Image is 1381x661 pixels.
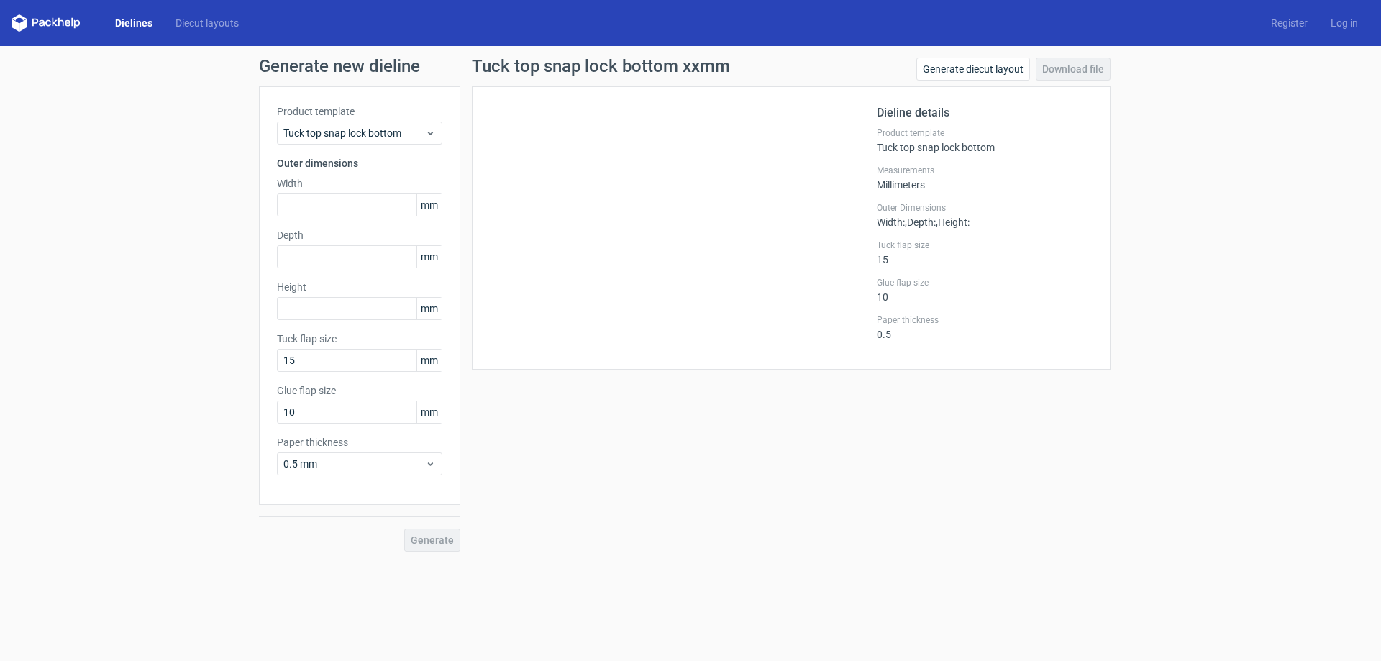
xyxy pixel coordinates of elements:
[283,126,425,140] span: Tuck top snap lock bottom
[472,58,730,75] h1: Tuck top snap lock bottom xxmm
[877,127,1093,153] div: Tuck top snap lock bottom
[877,314,1093,326] label: Paper thickness
[416,401,442,423] span: mm
[416,298,442,319] span: mm
[283,457,425,471] span: 0.5 mm
[877,240,1093,251] label: Tuck flap size
[877,240,1093,265] div: 15
[277,176,442,191] label: Width
[877,127,1093,139] label: Product template
[936,216,970,228] span: , Height :
[877,216,905,228] span: Width :
[277,280,442,294] label: Height
[277,156,442,170] h3: Outer dimensions
[877,165,1093,176] label: Measurements
[277,104,442,119] label: Product template
[877,277,1093,303] div: 10
[416,350,442,371] span: mm
[1319,16,1369,30] a: Log in
[277,228,442,242] label: Depth
[877,165,1093,191] div: Millimeters
[416,194,442,216] span: mm
[259,58,1122,75] h1: Generate new dieline
[164,16,250,30] a: Diecut layouts
[877,202,1093,214] label: Outer Dimensions
[877,104,1093,122] h2: Dieline details
[277,435,442,450] label: Paper thickness
[877,314,1093,340] div: 0.5
[277,383,442,398] label: Glue flap size
[916,58,1030,81] a: Generate diecut layout
[277,332,442,346] label: Tuck flap size
[416,246,442,268] span: mm
[1259,16,1319,30] a: Register
[877,277,1093,288] label: Glue flap size
[104,16,164,30] a: Dielines
[905,216,936,228] span: , Depth :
